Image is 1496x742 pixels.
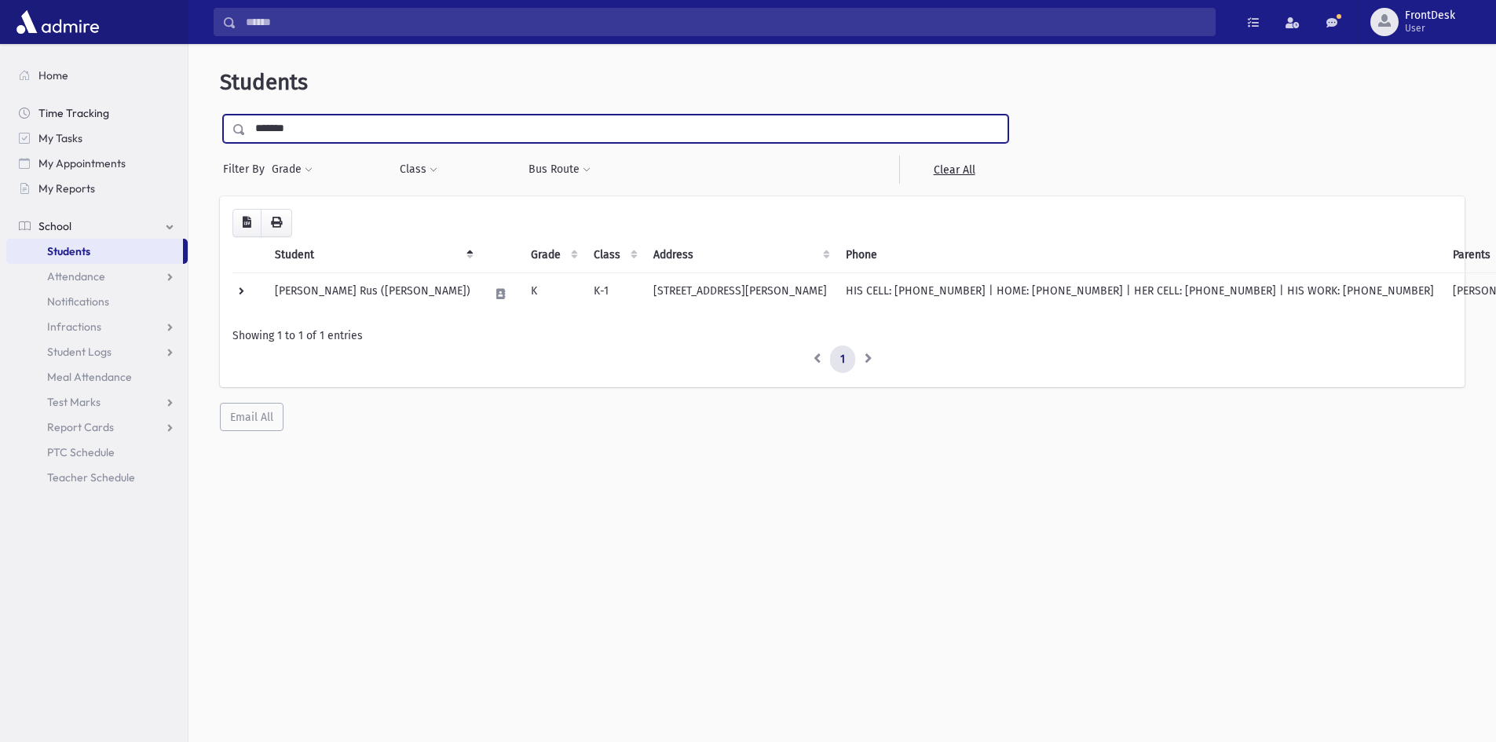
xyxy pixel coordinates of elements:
[47,470,135,484] span: Teacher Schedule
[47,370,132,384] span: Meal Attendance
[265,237,480,273] th: Student: activate to sort column descending
[47,345,112,359] span: Student Logs
[6,415,188,440] a: Report Cards
[1405,9,1455,22] span: FrontDesk
[6,239,183,264] a: Students
[47,420,114,434] span: Report Cards
[6,339,188,364] a: Student Logs
[232,209,262,237] button: CSV
[47,395,101,409] span: Test Marks
[47,244,90,258] span: Students
[6,151,188,176] a: My Appointments
[236,8,1215,36] input: Search
[220,69,308,95] span: Students
[1405,22,1455,35] span: User
[38,106,109,120] span: Time Tracking
[47,445,115,459] span: PTC Schedule
[47,320,101,334] span: Infractions
[38,219,71,233] span: School
[6,389,188,415] a: Test Marks
[584,272,644,315] td: K-1
[271,155,313,184] button: Grade
[223,161,271,177] span: Filter By
[521,237,584,273] th: Grade: activate to sort column ascending
[13,6,103,38] img: AdmirePro
[265,272,480,315] td: [PERSON_NAME] Rus ([PERSON_NAME])
[644,272,836,315] td: [STREET_ADDRESS][PERSON_NAME]
[47,294,109,309] span: Notifications
[261,209,292,237] button: Print
[6,214,188,239] a: School
[232,327,1452,344] div: Showing 1 to 1 of 1 entries
[6,63,188,88] a: Home
[6,465,188,490] a: Teacher Schedule
[220,403,283,431] button: Email All
[6,440,188,465] a: PTC Schedule
[521,272,584,315] td: K
[6,364,188,389] a: Meal Attendance
[584,237,644,273] th: Class: activate to sort column ascending
[6,176,188,201] a: My Reports
[836,272,1443,315] td: HIS CELL: [PHONE_NUMBER] | HOME: [PHONE_NUMBER] | HER CELL: [PHONE_NUMBER] | HIS WORK: [PHONE_NUM...
[528,155,591,184] button: Bus Route
[6,264,188,289] a: Attendance
[836,237,1443,273] th: Phone
[899,155,1008,184] a: Clear All
[38,68,68,82] span: Home
[38,181,95,196] span: My Reports
[644,237,836,273] th: Address: activate to sort column ascending
[47,269,105,283] span: Attendance
[399,155,438,184] button: Class
[6,101,188,126] a: Time Tracking
[6,289,188,314] a: Notifications
[6,126,188,151] a: My Tasks
[830,345,855,374] a: 1
[6,314,188,339] a: Infractions
[38,156,126,170] span: My Appointments
[38,131,82,145] span: My Tasks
